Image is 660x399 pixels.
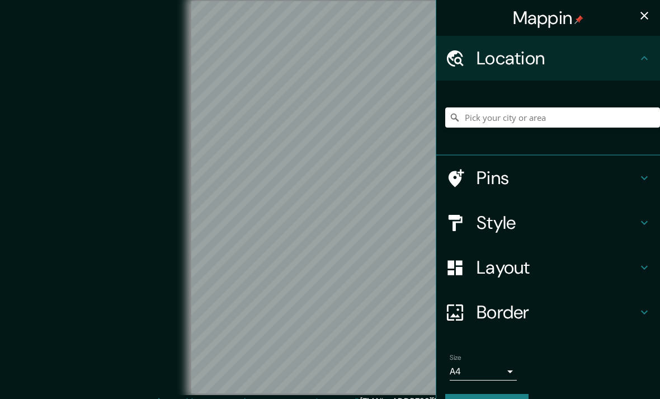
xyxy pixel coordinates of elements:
[450,363,517,381] div: A4
[513,7,584,29] h4: Mappin
[450,353,461,363] label: Size
[191,1,469,393] canvas: Map
[477,167,638,189] h4: Pins
[477,301,638,323] h4: Border
[574,15,583,24] img: pin-icon.png
[436,200,660,245] div: Style
[445,107,660,128] input: Pick your city or area
[477,256,638,279] h4: Layout
[436,245,660,290] div: Layout
[477,212,638,234] h4: Style
[436,36,660,81] div: Location
[477,47,638,69] h4: Location
[436,290,660,335] div: Border
[436,156,660,200] div: Pins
